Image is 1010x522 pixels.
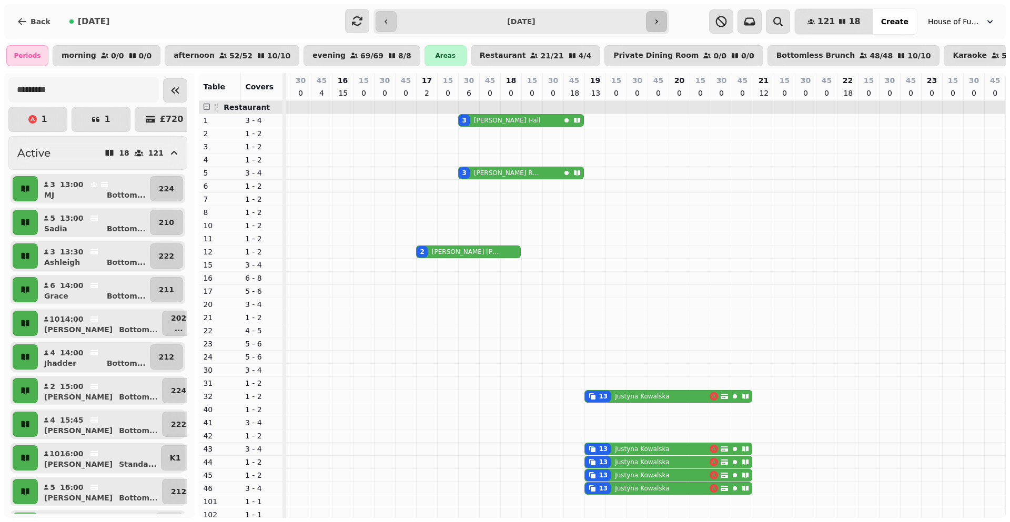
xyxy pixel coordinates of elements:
p: 30 [632,75,642,86]
p: 6 [464,88,473,98]
div: 13 [599,458,608,466]
p: 31 [203,378,237,388]
span: 🍴 Restaurant [212,103,270,111]
p: 22 [843,75,853,86]
p: 45 [203,470,237,480]
button: K1 [161,445,190,470]
p: 0 [654,88,662,98]
p: 17 [203,286,237,296]
h2: Active [17,146,50,160]
p: 0 [443,88,452,98]
p: 0 / 0 [139,52,152,59]
p: 0 [528,88,536,98]
p: Bottom ... [107,257,146,268]
p: Justyna Kowalska [615,484,669,493]
p: 15 [203,260,237,270]
button: 1014:00[PERSON_NAME]Bottom... [40,311,160,336]
span: Covers [245,83,274,91]
p: 1 - 2 [245,391,279,402]
p: 19 [590,75,600,86]
span: 18 [849,17,860,26]
p: 10 [49,314,56,324]
p: 15 [443,75,453,86]
div: 13 [599,445,608,453]
div: 13 [599,484,608,493]
p: 0 [675,88,683,98]
p: 21 / 21 [540,52,563,59]
p: 0 [780,88,789,98]
p: 24 [203,352,237,362]
p: 6 - 8 [245,273,279,283]
p: 13:30 [60,247,84,257]
p: 3 - 4 [245,299,279,310]
p: 15:45 [60,415,84,425]
p: 101 [203,496,237,507]
p: 224 [159,183,174,194]
p: 3 - 4 [245,260,279,270]
p: 16 [203,273,237,283]
p: 45 [653,75,663,86]
button: [DATE] [61,9,118,34]
button: 614:00GraceBottom... [40,277,148,302]
p: 4 [203,155,237,165]
button: 1016:00[PERSON_NAME]Standa... [40,445,159,470]
p: 0 / 0 [111,52,124,59]
button: 202... [162,311,195,336]
button: Collapse sidebar [163,78,187,103]
p: 30 [296,75,306,86]
p: 12 [759,88,767,98]
p: Karaoke [953,52,987,60]
p: 30 [716,75,726,86]
button: 224 [162,378,195,403]
button: 222 [162,412,195,437]
p: 3 - 4 [245,365,279,375]
p: 0 [486,88,494,98]
p: 4 [49,415,56,425]
button: 1 [8,107,67,132]
p: Bottom ... [119,392,158,402]
p: 13 [591,88,599,98]
p: 212 [159,352,174,362]
p: MJ [44,190,54,200]
p: Justyna Kowalska [615,458,669,466]
span: [DATE] [78,17,110,26]
p: 4 / 4 [579,52,592,59]
p: 43 [203,444,237,454]
p: 1 - 2 [245,378,279,388]
p: Bottom ... [107,358,146,369]
p: 224 [171,385,186,396]
p: 17 [422,75,432,86]
button: 211 [150,277,183,302]
p: Justyna Kowalska [615,392,669,401]
p: Jhadder [44,358,76,369]
p: 16 [338,75,348,86]
button: 313:00MJBottom... [40,176,148,201]
div: 3 [462,169,466,177]
p: 30 [203,365,237,375]
p: Justyna Kowalska [615,471,669,479]
span: House of Fu Manchester [928,16,981,27]
p: 18 [570,88,578,98]
p: 2 [203,128,237,139]
div: 13 [599,392,608,401]
button: 1 [72,107,130,132]
p: 42 [203,431,237,441]
p: 0 [927,88,936,98]
p: 45 [738,75,748,86]
p: 0 [801,88,810,98]
p: 15 [780,75,790,86]
p: 23 [927,75,937,86]
button: 12118 [795,9,873,34]
p: 10 / 10 [267,52,290,59]
p: 44 [203,457,237,467]
p: 1 - 2 [245,312,279,323]
p: 0 [359,88,368,98]
p: 8 / 8 [398,52,411,59]
p: 20 [203,299,237,310]
p: 1 - 2 [245,194,279,204]
p: 0 [822,88,831,98]
p: 21 [759,75,769,86]
p: 102 [203,509,237,520]
p: 0 / 0 [713,52,726,59]
p: 11 [203,233,237,244]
